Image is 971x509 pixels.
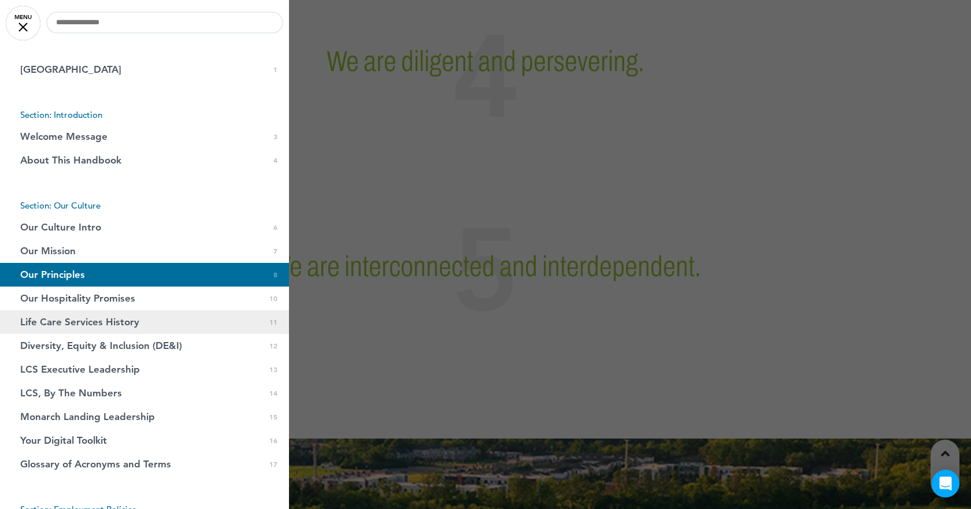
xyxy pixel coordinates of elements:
span: Diversity, Equity & Inclusion (DE&I) [20,341,182,351]
span: 4 [273,155,277,165]
span: LCS Executive Leadership [20,365,140,374]
span: 3 [273,132,277,142]
span: Our Mission [20,246,76,256]
span: 1 [273,65,277,75]
span: 11 [269,317,277,327]
span: Life Care Services History [20,317,139,327]
a: MENU [6,6,40,40]
span: Your Digital Toolkit [20,436,107,445]
span: 8 [273,270,277,280]
span: 14 [269,388,277,398]
span: 10 [269,293,277,303]
span: 16 [269,436,277,445]
span: 17 [269,459,277,469]
span: 13 [269,365,277,374]
span: 12 [269,341,277,351]
span: Monarch Landing [20,65,121,75]
span: Glossary of Acronyms and Terms [20,459,171,469]
span: 6 [273,222,277,232]
span: 15 [269,412,277,422]
span: LCS, By The Numbers [20,388,122,398]
span: About This Handbook [20,155,121,165]
span: Our Hospitality Promises [20,293,135,303]
div: Open Intercom Messenger [932,470,959,497]
span: Our Culture Intro [20,222,101,232]
span: 7 [273,246,277,256]
span: Our Principles [20,270,85,280]
span: Monarch Landing Leadership [20,412,155,422]
span: Welcome Message [20,132,108,142]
